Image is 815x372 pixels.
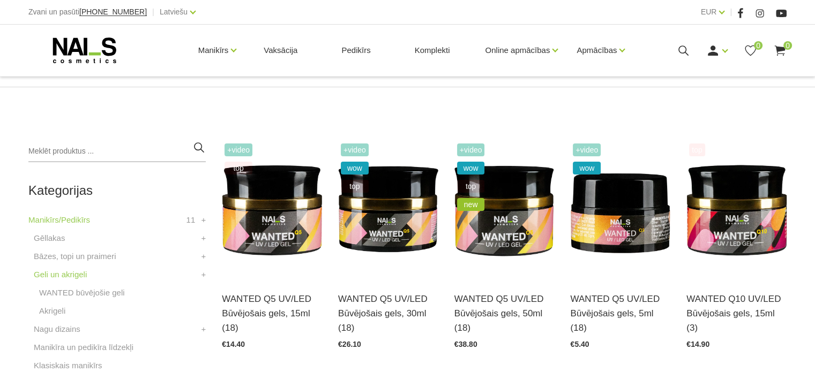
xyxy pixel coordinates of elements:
a: Manikīrs/Pedikīrs [28,214,90,226]
a: WANTED Q5 UV/LED Būvējošais gels, 50ml (18) [454,292,555,336]
img: Gels WANTED NAILS cosmetics tehniķu komanda ir radījusi gelu, kas ilgi jau ir katra meistara mekl... [338,141,438,278]
img: Gels WANTED NAILS cosmetics tehniķu komanda ir radījusi gelu, kas ilgi jau ir katra meistara mekl... [454,141,555,278]
a: WANTED Q5 UV/LED Būvējošais gels, 5ml (18) [570,292,670,336]
span: €26.10 [338,340,361,348]
span: top [689,143,705,156]
a: + [201,268,206,281]
img: Gels WANTED NAILS cosmetics tehniķu komanda ir radījusi gelu, kas ilgi jau ir katra meistara mekl... [686,141,787,278]
input: Meklēt produktus ... [28,141,206,162]
span: wow [341,162,369,174]
span: 0 [783,41,792,50]
a: Akrigeli [39,305,65,317]
a: Komplekti [406,25,459,76]
a: Geli un akrigeli [34,268,87,281]
span: top [341,180,369,193]
a: Nagu dizains [34,323,80,336]
a: [PHONE_NUMBER] [79,8,147,16]
span: top [225,162,252,174]
span: +Video [573,143,601,156]
h2: Kategorijas [28,184,206,198]
a: Pedikīrs [333,25,379,76]
a: WANTED Q10 UV/LED Būvējošais gels, 15ml (3) [686,292,787,336]
a: WANTED Q5 UV/LED Būvējošais gels, 15ml (18) [222,292,322,336]
span: +Video [457,143,485,156]
a: WANTED būvējošie geli [39,286,125,299]
span: 11 [186,214,196,226]
a: Manikīra un pedikīra līdzekļi [34,341,133,354]
span: top [457,180,485,193]
span: €5.40 [570,340,589,348]
a: 0 [744,44,757,57]
span: €14.90 [686,340,709,348]
a: + [201,250,206,263]
div: Zvani un pasūti [28,5,147,19]
a: Apmācības [577,29,617,72]
a: Manikīrs [198,29,229,72]
a: + [201,214,206,226]
img: Gels WANTED NAILS cosmetics tehniķu komanda ir radījusi gelu, kas ilgi jau ir katra meistara mekl... [570,141,670,278]
a: Online apmācības [485,29,550,72]
a: Latviešu [160,5,188,18]
img: Gels WANTED NAILS cosmetics tehniķu komanda ir radījusi gelu, kas ilgi jau ir katra meistara mekl... [222,141,322,278]
span: €38.80 [454,340,477,348]
a: Vaksācija [255,25,306,76]
span: | [152,5,154,19]
span: €14.40 [222,340,245,348]
span: +Video [225,143,252,156]
a: Bāzes, topi un praimeri [34,250,116,263]
span: wow [573,162,601,174]
span: wow [457,162,485,174]
span: new [457,198,485,211]
a: Gēllakas [34,232,65,245]
a: WANTED Q5 UV/LED Būvējošais gels, 30ml (18) [338,292,438,336]
a: EUR [701,5,717,18]
span: 0 [754,41,762,50]
a: + [201,232,206,245]
a: Klasiskais manikīrs [34,359,102,372]
span: | [730,5,732,19]
span: +Video [341,143,369,156]
a: 0 [773,44,787,57]
a: + [201,323,206,336]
